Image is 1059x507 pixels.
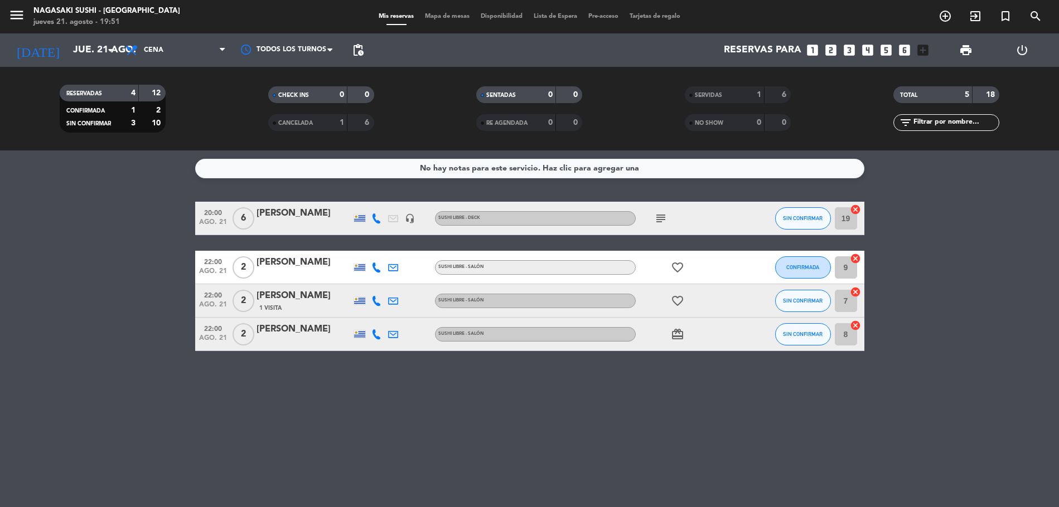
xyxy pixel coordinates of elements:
i: headset_mic [405,213,415,223]
i: exit_to_app [969,9,982,23]
i: arrow_drop_down [104,43,117,57]
span: ago. 21 [199,218,227,231]
i: add_box [916,43,930,57]
strong: 10 [152,119,163,127]
span: Reservas para [724,45,801,56]
div: [PERSON_NAME] [257,322,351,337]
i: looks_6 [897,43,912,57]
i: cancel [850,204,861,215]
div: [PERSON_NAME] [257,289,351,303]
button: SIN CONFIRMAR [775,290,831,312]
strong: 0 [757,119,761,126]
span: ago. 21 [199,301,227,314]
i: looks_3 [842,43,857,57]
span: SIN CONFIRMAR [66,121,111,126]
div: Nagasaki Sushi - [GEOGRAPHIC_DATA] [33,6,180,17]
span: SIN CONFIRMAR [783,298,823,304]
i: looks_5 [879,43,893,57]
span: Mapa de mesas [419,13,475,19]
i: looks_two [824,43,838,57]
strong: 3 [131,119,136,127]
span: CONFIRMADA [786,264,819,270]
span: ago. 21 [199,334,227,347]
strong: 0 [365,91,371,99]
i: card_giftcard [671,328,684,341]
div: No hay notas para este servicio. Haz clic para agregar una [420,162,639,175]
span: CHECK INS [278,92,309,98]
strong: 1 [757,91,761,99]
div: [PERSON_NAME] [257,206,351,221]
span: 2 [233,323,254,345]
span: print [959,43,973,57]
span: NO SHOW [695,120,723,126]
span: SUSHI LIBRE - Salón [438,265,484,269]
strong: 1 [340,119,344,126]
span: SUSHI LIBRE - Salón [438,298,484,303]
span: SENTADAS [486,92,516,98]
strong: 18 [986,91,997,99]
span: 2 [233,256,254,279]
span: SIN CONFIRMAR [783,215,823,221]
span: TOTAL [900,92,917,98]
div: [PERSON_NAME] [257,255,351,270]
i: turned_in_not [999,9,1012,23]
strong: 0 [782,119,789,126]
i: cancel [850,286,861,298]
div: LOG OUT [994,33,1051,67]
i: looks_4 [860,43,875,57]
span: SUSHI LIBRE - Salón [438,331,484,336]
button: SIN CONFIRMAR [775,323,831,345]
i: looks_one [805,43,820,57]
span: 22:00 [199,255,227,267]
span: ago. 21 [199,267,227,280]
strong: 0 [340,91,344,99]
span: Tarjetas de regalo [624,13,686,19]
span: 1 Visita [259,304,282,313]
strong: 12 [152,89,163,97]
i: filter_list [899,116,912,129]
i: menu [8,7,25,23]
i: [DATE] [8,38,67,62]
i: add_circle_outline [939,9,952,23]
strong: 4 [131,89,136,97]
input: Filtrar por nombre... [912,116,999,129]
span: 6 [233,207,254,230]
strong: 0 [548,91,553,99]
i: cancel [850,320,861,331]
span: RESERVADAS [66,91,102,96]
span: 22:00 [199,288,227,301]
span: 2 [233,290,254,312]
i: power_settings_new [1016,43,1029,57]
span: Pre-acceso [583,13,624,19]
span: SERVIDAS [695,92,722,98]
i: cancel [850,253,861,264]
strong: 1 [131,106,136,114]
span: Disponibilidad [475,13,528,19]
i: subject [654,212,668,225]
i: favorite_border [671,294,684,308]
span: SUSHI LIBRE - Deck [438,216,480,220]
i: search [1029,9,1042,23]
i: favorite_border [671,261,684,274]
span: 22:00 [199,321,227,334]
span: 20:00 [199,206,227,218]
strong: 6 [782,91,789,99]
span: Mis reservas [373,13,419,19]
button: CONFIRMADA [775,256,831,279]
strong: 5 [965,91,969,99]
span: CANCELADA [278,120,313,126]
span: Lista de Espera [528,13,583,19]
button: menu [8,7,25,27]
strong: 2 [156,106,163,114]
span: RE AGENDADA [486,120,528,126]
span: pending_actions [351,43,365,57]
span: SIN CONFIRMAR [783,331,823,337]
div: jueves 21. agosto - 19:51 [33,17,180,28]
button: SIN CONFIRMAR [775,207,831,230]
span: CONFIRMADA [66,108,105,114]
strong: 0 [573,91,580,99]
strong: 0 [548,119,553,126]
strong: 6 [365,119,371,126]
span: Cena [144,46,163,54]
strong: 0 [573,119,580,126]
